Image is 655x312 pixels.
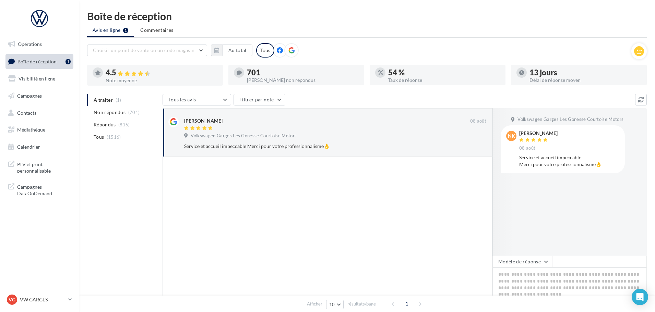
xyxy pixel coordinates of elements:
a: Calendrier [4,140,75,154]
button: Tous les avis [163,94,231,105]
div: 54 % [388,69,500,76]
div: 13 jours [529,69,641,76]
span: Volkswagen Garges Les Gonesse Courtoise Motors [191,133,297,139]
a: VG VW GARGES [5,293,73,306]
span: Non répondus [94,109,126,116]
span: VG [9,296,15,303]
div: 1 [65,59,71,64]
a: PLV et print personnalisable [4,157,75,177]
div: [PERSON_NAME] [519,131,558,136]
span: 1 [401,298,412,309]
div: [PERSON_NAME] non répondus [247,78,359,83]
button: Au total [223,45,252,56]
a: Opérations [4,37,75,51]
span: 08 août [519,145,535,151]
a: Visibilité en ligne [4,72,75,86]
span: Volkswagen Garges Les Gonesse Courtoise Motors [517,116,623,123]
div: Note moyenne [106,78,217,83]
button: Ignorer [464,141,486,151]
span: Commentaires [140,27,173,34]
span: (815) [118,122,130,127]
span: Tous [94,134,104,140]
span: NK [508,133,515,139]
span: Contacts [17,110,36,115]
div: Open Intercom Messenger [632,289,648,305]
span: Répondus [94,121,116,128]
div: [PERSON_NAME] [184,117,223,124]
div: Tous [256,43,274,58]
button: Choisir un point de vente ou un code magasin [87,45,207,56]
div: Service et accueil impeccable Merci pour votre professionnalisme👌 [519,154,619,168]
button: Filtrer par note [234,94,285,105]
span: Médiathèque [17,127,45,133]
span: (1516) [107,134,121,140]
button: Modèle de réponse [492,256,552,267]
button: 10 [326,300,344,309]
p: VW GARGES [20,296,65,303]
a: Médiathèque [4,123,75,137]
div: Délai de réponse moyen [529,78,641,83]
span: Campagnes DataOnDemand [17,182,71,197]
button: Au total [211,45,252,56]
a: Campagnes DataOnDemand [4,179,75,200]
span: Choisir un point de vente ou un code magasin [93,47,194,53]
span: PLV et print personnalisable [17,160,71,174]
div: Boîte de réception [87,11,647,21]
span: Boîte de réception [17,58,57,64]
div: 4.5 [106,69,217,77]
span: Afficher [307,301,322,307]
span: Calendrier [17,144,40,150]
span: résultats/page [347,301,376,307]
span: (701) [128,110,140,115]
span: 10 [329,302,335,307]
span: Campagnes [17,93,42,99]
a: Boîte de réception1 [4,54,75,69]
div: Taux de réponse [388,78,500,83]
div: 701 [247,69,359,76]
span: 08 août [470,118,486,124]
div: Service et accueil impeccable Merci pour votre professionnalisme👌 [184,143,442,150]
a: Contacts [4,106,75,120]
a: Campagnes [4,89,75,103]
span: Opérations [18,41,42,47]
span: Visibilité en ligne [19,76,55,82]
span: Tous les avis [168,97,196,102]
